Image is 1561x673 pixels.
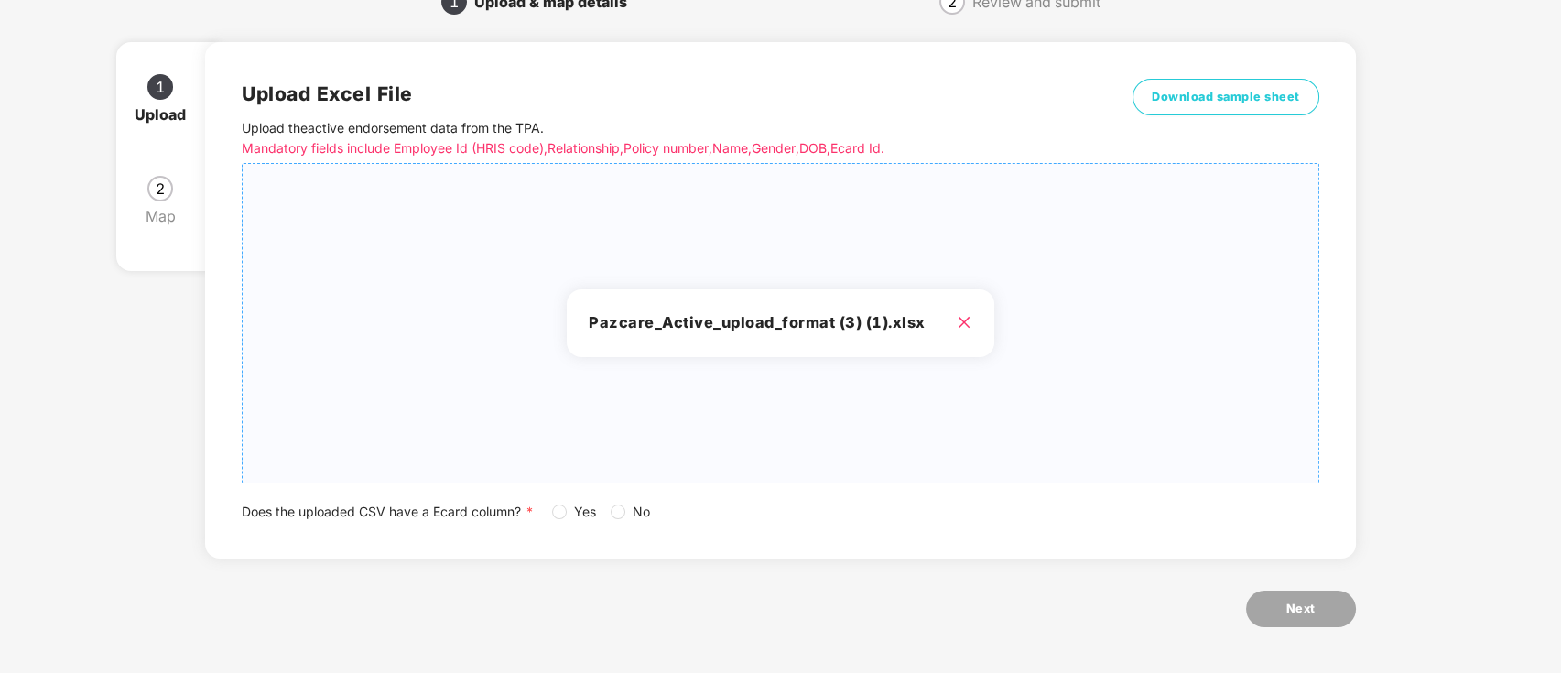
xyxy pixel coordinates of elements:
span: Pazcare_Active_upload_format (3) (1).xlsx close [243,164,1318,483]
h3: Pazcare_Active_upload_format (3) (1).xlsx [589,311,971,335]
span: Yes [567,502,603,522]
h2: Upload Excel File [242,79,1094,109]
div: Map [146,201,190,231]
p: Mandatory fields include Employee Id (HRIS code), Relationship, Policy number, Name, Gender, DOB,... [242,138,1094,158]
p: Upload the active endorsement data from the TPA . [242,118,1094,158]
div: Upload [135,100,201,129]
button: Download sample sheet [1133,79,1319,115]
span: 2 [156,181,165,196]
div: Does the uploaded CSV have a Ecard column? [242,502,1319,522]
span: Download sample sheet [1152,88,1300,106]
span: close [957,315,971,330]
span: 1 [156,80,165,94]
span: No [625,502,657,522]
